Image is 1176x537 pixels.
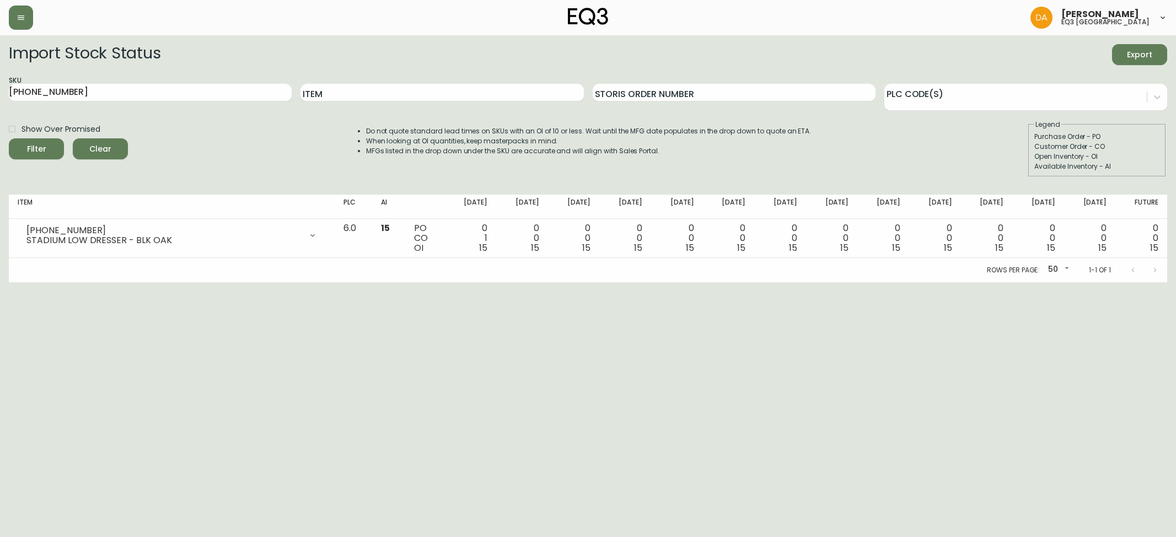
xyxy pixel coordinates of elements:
[918,223,952,253] div: 0 0
[892,241,900,254] span: 15
[445,195,497,219] th: [DATE]
[1064,195,1116,219] th: [DATE]
[1034,120,1061,130] legend: Legend
[686,241,694,254] span: 15
[1073,223,1107,253] div: 0 0
[1121,48,1158,62] span: Export
[806,195,858,219] th: [DATE]
[634,241,642,254] span: 15
[995,241,1003,254] span: 15
[548,195,600,219] th: [DATE]
[1089,265,1111,275] p: 1-1 of 1
[505,223,539,253] div: 0 0
[944,241,952,254] span: 15
[366,136,812,146] li: When looking at OI quantities, keep masterpacks in mind.
[366,146,812,156] li: MFGs listed in the drop down under the SKU are accurate and will align with Sales Portal.
[568,8,609,25] img: logo
[763,223,797,253] div: 0 0
[1012,195,1064,219] th: [DATE]
[1030,7,1053,29] img: dd1a7e8db21a0ac8adbf82b84ca05374
[1150,241,1158,254] span: 15
[737,241,745,254] span: 15
[857,195,909,219] th: [DATE]
[1047,241,1055,254] span: 15
[970,223,1004,253] div: 0 0
[22,123,100,135] span: Show Over Promised
[866,223,900,253] div: 0 0
[1112,44,1167,65] button: Export
[414,241,423,254] span: OI
[961,195,1013,219] th: [DATE]
[26,225,302,235] div: [PHONE_NUMBER]
[1034,152,1160,162] div: Open Inventory - OI
[712,223,746,253] div: 0 0
[815,223,849,253] div: 0 0
[531,241,539,254] span: 15
[1034,132,1160,142] div: Purchase Order - PO
[599,195,651,219] th: [DATE]
[582,241,590,254] span: 15
[26,235,302,245] div: STADIUM LOW DRESSER - BLK OAK
[651,195,703,219] th: [DATE]
[987,265,1039,275] p: Rows per page:
[608,223,642,253] div: 0 0
[1098,241,1107,254] span: 15
[496,195,548,219] th: [DATE]
[660,223,694,253] div: 0 0
[18,223,326,248] div: [PHONE_NUMBER]STADIUM LOW DRESSER - BLK OAK
[557,223,591,253] div: 0 0
[381,222,390,234] span: 15
[840,241,849,254] span: 15
[1124,223,1158,253] div: 0 0
[754,195,806,219] th: [DATE]
[789,241,797,254] span: 15
[909,195,961,219] th: [DATE]
[335,219,373,258] td: 6.0
[454,223,488,253] div: 0 1
[9,138,64,159] button: Filter
[1034,162,1160,171] div: Available Inventory - AI
[414,223,436,253] div: PO CO
[73,138,128,159] button: Clear
[9,195,335,219] th: Item
[479,241,487,254] span: 15
[372,195,405,219] th: AI
[1061,19,1150,25] h5: eq3 [GEOGRAPHIC_DATA]
[1061,10,1139,19] span: [PERSON_NAME]
[1115,195,1167,219] th: Future
[366,126,812,136] li: Do not quote standard lead times on SKUs with an OI of 10 or less. Wait until the MFG date popula...
[1044,261,1071,279] div: 50
[9,44,160,65] h2: Import Stock Status
[703,195,755,219] th: [DATE]
[1034,142,1160,152] div: Customer Order - CO
[335,195,373,219] th: PLC
[1021,223,1055,253] div: 0 0
[82,142,119,156] span: Clear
